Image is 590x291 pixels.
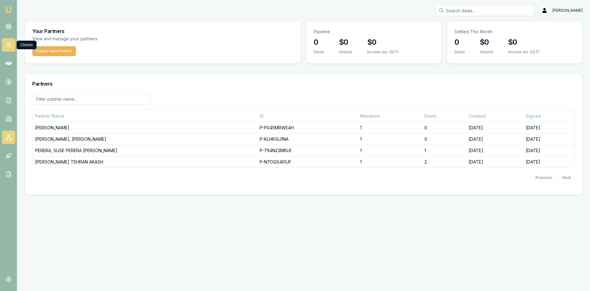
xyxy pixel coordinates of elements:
[360,113,419,119] div: Members
[523,145,575,156] td: [DATE]
[339,50,352,55] div: Volume
[523,134,575,145] td: [DATE]
[33,145,257,156] td: PERERA, SUSE PERERA [PERSON_NAME]
[33,156,257,168] td: [PERSON_NAME] TEHRAN AKASH
[367,50,399,55] div: Income (ex. GST)
[466,122,523,134] td: [DATE]
[508,50,539,55] div: Income (ex. GST)
[469,113,521,119] div: Created
[33,122,257,134] td: [PERSON_NAME]
[523,156,575,168] td: [DATE]
[32,46,76,56] button: Create New Partner
[32,35,190,42] p: View and manage your partners.
[35,113,255,119] div: Partner Name
[454,29,575,35] p: Settled This Month
[422,134,466,145] td: 0
[32,81,575,86] h3: Partners
[260,113,355,119] div: ID
[508,37,539,47] h3: $0
[32,29,293,34] h3: Your Partners
[526,113,572,119] div: Signed
[17,41,37,49] div: Clients
[358,145,422,156] td: 1
[257,122,358,134] td: P-P045MRWE4H
[480,37,493,47] h3: $0
[553,8,583,13] span: [PERSON_NAME]
[436,5,534,16] input: Search deals
[5,6,12,14] img: emu-icon-u.png
[339,37,352,47] h3: $0
[314,37,324,47] h3: 0
[480,50,493,55] div: Volume
[257,134,358,145] td: P-KLHKGIJ1NA
[257,156,358,168] td: P-N7OQS4I0UF
[466,145,523,156] td: [DATE]
[454,50,465,55] div: Deals
[358,122,422,134] td: 1
[314,29,434,35] p: Pipeline
[422,145,466,156] td: 1
[424,113,464,119] div: Deals
[367,37,399,47] h3: $0
[466,156,523,168] td: [DATE]
[358,134,422,145] td: 1
[358,156,422,168] td: 1
[314,50,324,55] div: Deals
[422,156,466,168] td: 2
[33,134,257,145] td: [PERSON_NAME], [PERSON_NAME]
[454,37,465,47] h3: 0
[466,134,523,145] td: [DATE]
[32,94,150,105] input: Filter partner name...
[257,145,358,156] td: P-794N23MKLK
[523,122,575,134] td: [DATE]
[422,122,466,134] td: 0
